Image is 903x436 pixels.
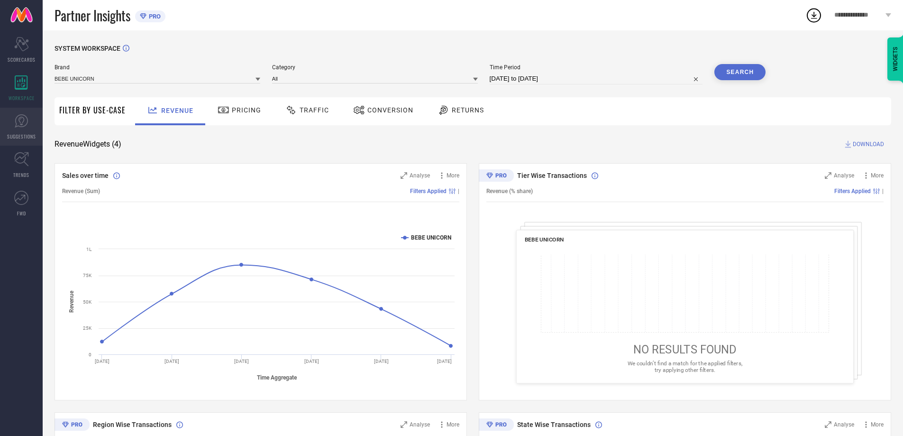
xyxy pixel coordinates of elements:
span: More [871,421,884,428]
span: BEBE UNICORN [525,236,564,243]
span: FWD [17,210,26,217]
input: Select time period [490,73,703,84]
span: Returns [452,106,484,114]
button: Search [714,64,766,80]
span: Filters Applied [410,188,447,195]
span: Analyse [410,421,430,428]
span: Filters Applied [834,188,871,195]
span: Analyse [410,172,430,179]
text: [DATE] [234,359,249,364]
span: SUGGESTIONS [7,133,36,140]
text: [DATE] [374,359,389,364]
span: Revenue Widgets ( 4 ) [55,139,121,149]
text: [DATE] [95,359,109,364]
span: Partner Insights [55,6,130,25]
span: Pricing [232,106,261,114]
span: Analyse [834,421,854,428]
text: 75K [83,273,92,278]
span: Filter By Use-Case [59,104,126,116]
text: BEBE UNICORN [411,234,451,241]
span: PRO [146,13,161,20]
text: 0 [89,352,91,357]
text: [DATE] [164,359,179,364]
tspan: Revenue [68,290,75,313]
span: We couldn’t find a match for the applied filters, try applying other filters. [628,360,742,373]
svg: Zoom [825,172,831,179]
text: 1L [86,247,92,252]
span: More [447,421,459,428]
span: NO RESULTS FOUND [633,343,737,356]
span: Revenue (Sum) [62,188,100,195]
div: Premium [479,169,514,184]
span: Analyse [834,172,854,179]
text: [DATE] [304,359,319,364]
text: 25K [83,325,92,331]
span: More [447,172,459,179]
svg: Zoom [401,172,407,179]
span: | [458,188,459,195]
span: Category [272,64,478,71]
svg: Zoom [825,421,831,428]
span: State Wise Transactions [517,421,591,428]
span: More [871,172,884,179]
span: WORKSPACE [9,94,35,102]
div: Premium [55,418,90,433]
span: Sales over time [62,172,109,179]
span: SCORECARDS [8,56,36,63]
span: Conversion [367,106,413,114]
span: Traffic [300,106,329,114]
span: Revenue [161,107,193,114]
span: SYSTEM WORKSPACE [55,45,120,52]
tspan: Time Aggregate [257,374,297,381]
span: Region Wise Transactions [93,421,172,428]
svg: Zoom [401,421,407,428]
div: Open download list [805,7,822,24]
span: Time Period [490,64,703,71]
span: Revenue (% share) [486,188,533,195]
span: DOWNLOAD [853,139,884,149]
span: | [882,188,884,195]
div: Premium [479,418,514,433]
span: Brand [55,64,260,71]
text: 50K [83,299,92,305]
span: TRENDS [13,171,29,178]
span: Tier Wise Transactions [517,172,587,179]
text: [DATE] [437,359,452,364]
